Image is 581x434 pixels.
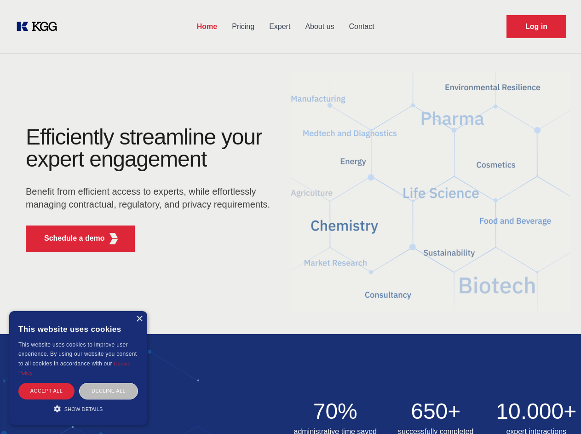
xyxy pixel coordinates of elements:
iframe: Chat Widget [535,390,581,434]
a: Request Demo [506,15,566,38]
a: Cookie Policy [18,361,131,376]
h2: 70% [291,400,380,422]
p: Schedule a demo [44,233,105,244]
h2: 650+ [391,400,481,422]
h1: Efficiently streamline your expert engagement [26,126,276,170]
a: About us [298,15,341,39]
p: Benefit from efficient access to experts, while effortlessly managing contractual, regulatory, an... [26,185,276,211]
span: This website uses cookies to improve user experience. By using our website you consent to all coo... [18,341,137,367]
div: This website uses cookies [18,318,138,340]
a: Home [190,15,224,39]
div: Decline all [79,383,138,399]
img: KGG Fifth Element RED [108,233,120,244]
a: Expert [262,15,298,39]
a: KOL Knowledge Platform: Talk to Key External Experts (KEE) [15,19,64,34]
div: Accept all [18,383,75,399]
a: Pricing [224,15,262,39]
span: Show details [64,406,103,412]
div: Close [136,316,143,323]
a: Contact [342,15,382,39]
div: Show details [18,404,138,413]
button: Schedule a demoKGG Fifth Element RED [26,226,135,252]
img: KGG Fifth Element RED [291,60,570,325]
